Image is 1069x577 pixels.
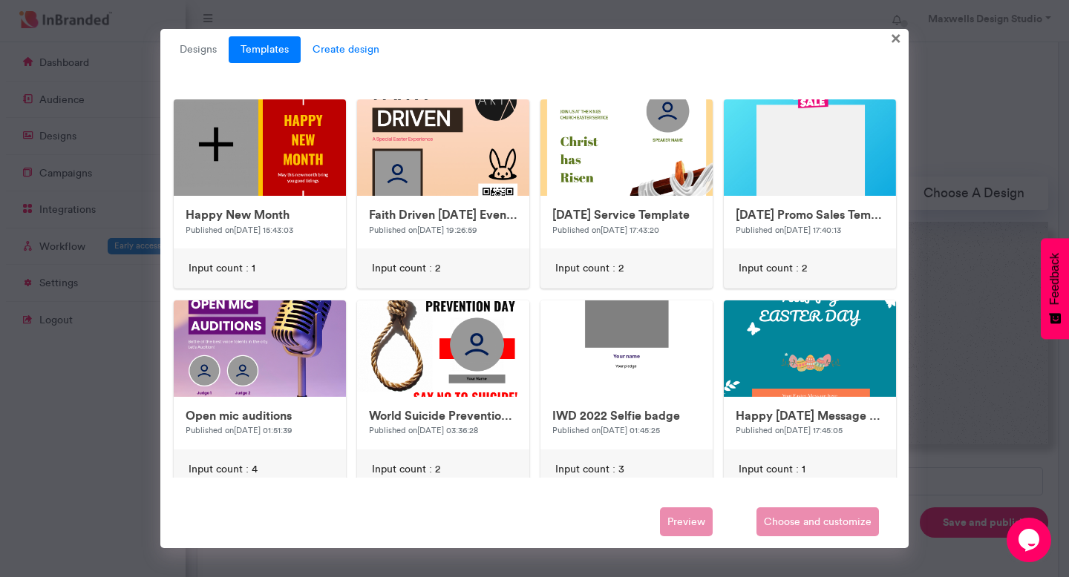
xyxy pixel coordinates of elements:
[552,225,659,235] small: Published on [DATE] 17:43:20
[736,425,843,435] small: Published on [DATE] 17:45:05
[372,462,440,477] span: Input count : 2
[189,462,258,477] span: Input count : 4
[1041,238,1069,339] button: Feedback - Show survey
[555,462,624,477] span: Input count : 3
[168,36,229,63] a: Designs
[369,208,517,222] h6: Faith Driven [DATE] Event badge
[189,261,255,276] span: Input count : 1
[552,425,660,435] small: Published on [DATE] 01:45:25
[186,208,334,222] h6: Happy New Month
[369,409,517,423] h6: World Suicide Prevention Day
[555,261,624,276] span: Input count : 2
[369,425,478,435] small: Published on [DATE] 03:36:28
[736,225,841,235] small: Published on [DATE] 17:40:13
[372,261,440,276] span: Input count : 2
[739,261,807,276] span: Input count : 2
[1007,518,1054,562] iframe: chat widget
[186,409,334,423] h6: Open mic auditions
[186,225,293,235] small: Published on [DATE] 15:43:03
[552,409,701,423] h6: IWD 2022 Selfie badge
[1048,253,1062,305] span: Feedback
[186,425,292,435] small: Published on [DATE] 01:51:39
[739,462,805,477] span: Input count : 1
[736,409,884,423] h6: Happy [DATE] Message Template
[736,208,884,222] h6: [DATE] Promo Sales Template
[229,36,301,63] a: Templates
[301,36,391,63] span: Create design
[891,26,901,49] span: ×
[552,208,701,222] h6: [DATE] Service Template
[369,225,477,235] small: Published on [DATE] 19:26:59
